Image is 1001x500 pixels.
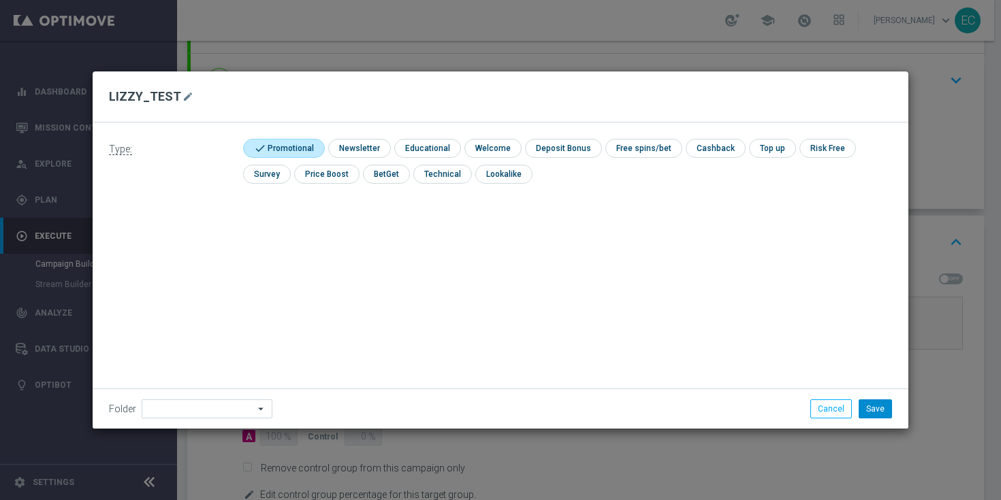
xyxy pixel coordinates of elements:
label: Folder [109,403,136,415]
h2: LIZZY_TEST [109,88,181,105]
button: Save [859,399,892,418]
span: Type: [109,144,132,155]
i: arrow_drop_down [255,400,268,418]
i: mode_edit [182,91,193,102]
button: Cancel [810,399,852,418]
button: mode_edit [181,88,198,105]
